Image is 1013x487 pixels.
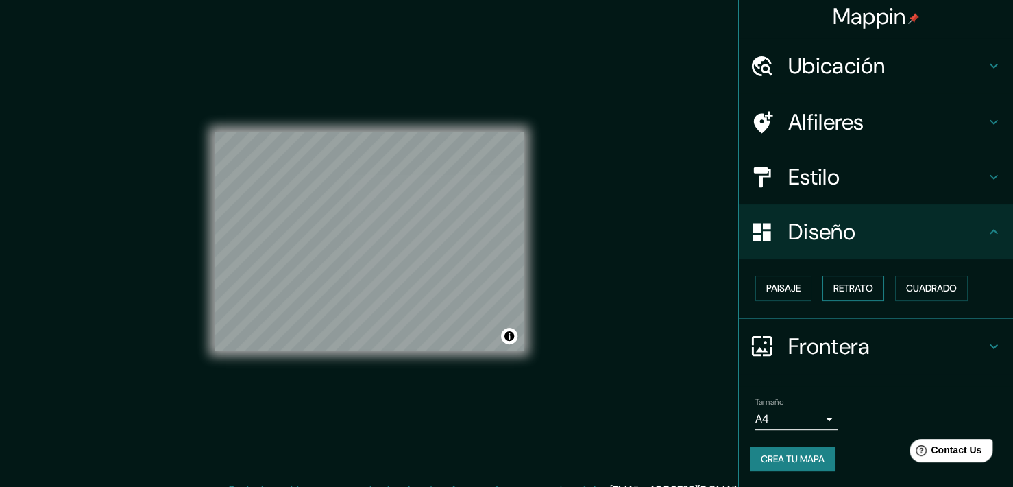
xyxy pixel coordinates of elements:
button: Retrato [822,276,884,301]
div: Diseño [739,204,1013,259]
img: pin-icon.png [908,13,919,24]
canvas: Map [215,132,524,351]
h4: Mappin [833,3,920,30]
h4: Estilo [788,163,986,191]
h4: Diseño [788,218,986,246]
button: Cuadrado [895,276,968,301]
button: Paisaje [755,276,811,301]
div: Alfileres [739,95,1013,150]
iframe: Help widget launcher [891,433,998,472]
button: Toggle attribution [501,328,517,344]
button: Crea tu mapa [750,447,835,472]
div: Estilo [739,150,1013,204]
h4: Ubicación [788,52,986,80]
label: Tamaño [755,396,783,407]
div: A4 [755,408,838,430]
div: Ubicación [739,38,1013,93]
div: Frontera [739,319,1013,374]
h4: Frontera [788,333,986,360]
h4: Alfileres [788,108,986,136]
